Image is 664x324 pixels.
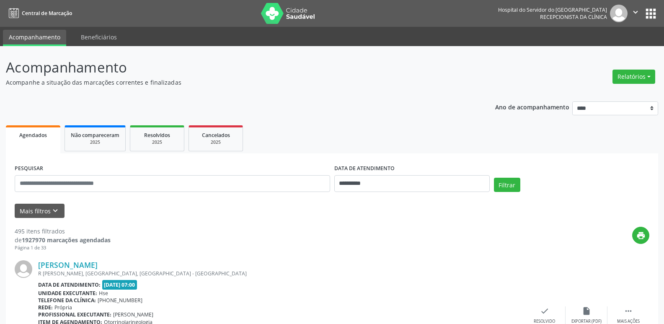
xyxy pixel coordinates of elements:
span: Não compareceram [71,132,119,139]
b: Data de atendimento: [38,281,101,288]
strong: 1927970 marcações agendadas [22,236,111,244]
a: Beneficiários [75,30,123,44]
span: [DATE] 07:00 [102,280,137,290]
i: keyboard_arrow_down [51,206,60,215]
i: check [540,306,549,316]
div: de [15,236,111,244]
a: Central de Marcação [6,6,72,20]
i:  [624,306,633,316]
button: Filtrar [494,178,520,192]
span: Própria [54,304,72,311]
img: img [610,5,628,22]
span: Cancelados [202,132,230,139]
i:  [631,8,640,17]
label: DATA DE ATENDIMENTO [334,162,395,175]
p: Acompanhamento [6,57,462,78]
button: Relatórios [612,70,655,84]
label: PESQUISAR [15,162,43,175]
i: print [636,231,646,240]
div: 495 itens filtrados [15,227,111,236]
button: print [632,227,649,244]
a: [PERSON_NAME] [38,260,98,270]
div: 2025 [195,139,237,145]
i: insert_drive_file [582,306,591,316]
div: R [PERSON_NAME], [GEOGRAPHIC_DATA], [GEOGRAPHIC_DATA] - [GEOGRAPHIC_DATA] [38,270,524,277]
span: Resolvidos [144,132,170,139]
span: [PHONE_NUMBER] [98,297,142,304]
b: Unidade executante: [38,290,97,297]
div: 2025 [136,139,178,145]
b: Profissional executante: [38,311,111,318]
span: [PERSON_NAME] [113,311,153,318]
p: Acompanhe a situação das marcações correntes e finalizadas [6,78,462,87]
button: Mais filtroskeyboard_arrow_down [15,204,65,218]
div: 2025 [71,139,119,145]
img: img [15,260,32,278]
b: Telefone da clínica: [38,297,96,304]
button:  [628,5,643,22]
div: Hospital do Servidor do [GEOGRAPHIC_DATA] [498,6,607,13]
span: Recepcionista da clínica [540,13,607,21]
span: Central de Marcação [22,10,72,17]
span: Hse [99,290,108,297]
b: Rede: [38,304,53,311]
span: Agendados [19,132,47,139]
button: apps [643,6,658,21]
a: Acompanhamento [3,30,66,46]
div: Página 1 de 33 [15,244,111,251]
p: Ano de acompanhamento [495,101,569,112]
